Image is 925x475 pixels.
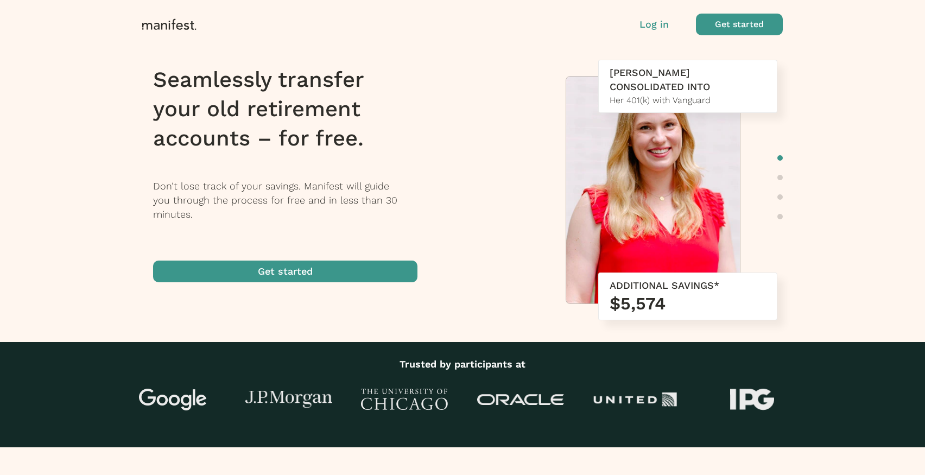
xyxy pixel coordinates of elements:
[639,17,669,31] button: Log in
[153,261,417,282] button: Get started
[477,394,564,406] img: Oracle
[361,389,448,410] img: University of Chicago
[153,65,432,153] h1: Seamlessly transfer your old retirement accounts – for free.
[696,14,783,35] button: Get started
[610,278,766,293] div: ADDITIONAL SAVINGS*
[610,94,766,107] div: Her 401(k) with Vanguard
[610,66,766,94] div: [PERSON_NAME] CONSOLIDATED INTO
[130,389,217,410] img: Google
[245,391,332,409] img: J.P Morgan
[153,179,432,221] p: Don’t lose track of your savings. Manifest will guide you through the process for free and in les...
[610,293,766,314] h3: $5,574
[566,77,740,309] img: Meredith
